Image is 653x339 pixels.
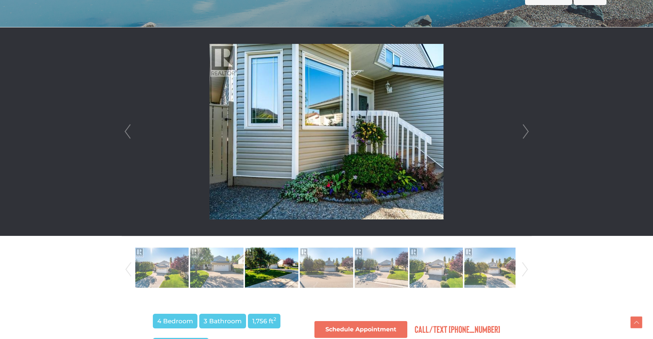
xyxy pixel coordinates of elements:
[355,247,408,289] img: Property-28810593-Photo-5.jpg
[190,247,244,289] img: Property-28810593-Photo-2.jpg
[248,314,280,328] span: 1,756 ft
[325,327,396,332] span: Schedule Appointment
[123,245,134,294] a: Prev
[273,316,276,322] sup: 2
[300,247,353,289] img: Property-28810593-Photo-4.jpg
[199,314,246,328] span: 3 Bathroom
[314,321,407,338] a: Schedule Appointment
[135,247,189,289] img: Property-28810593-Photo-1.jpg
[245,247,298,289] img: Property-28810593-Photo-3.jpg
[415,323,500,335] span: Call/Text [PHONE_NUMBER]
[464,247,518,289] img: Property-28810593-Photo-7.jpg
[520,245,531,294] a: Next
[153,314,197,328] span: 4 Bedroom
[122,27,133,236] a: Prev
[409,247,463,289] img: Property-28810593-Photo-6.jpg
[520,27,531,236] a: Next
[210,44,443,219] img: 203 Falcon Drive, Whitehorse, Yukon Y1A 6T2 - Photo 11 - 16784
